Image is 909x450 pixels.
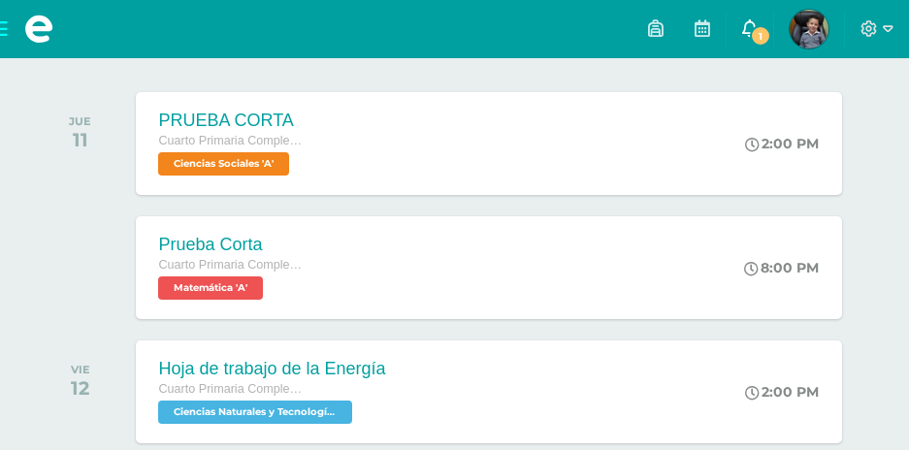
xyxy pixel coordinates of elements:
img: 8d8d3013cc8cda2a2bc87b65bf804020.png [790,10,828,48]
span: Matemática 'A' [158,276,263,300]
span: Cuarto Primaria Complementaria [158,134,304,147]
span: Cuarto Primaria Complementaria [158,258,304,272]
span: 1 [750,25,771,47]
div: JUE [69,114,91,128]
span: Ciencias Naturales y Tecnología 'A' [158,401,352,424]
div: 8:00 PM [744,259,819,276]
span: Ciencias Sociales 'A' [158,152,289,176]
div: Hoja de trabajo de la Energía [158,359,385,379]
div: VIE [71,363,90,376]
div: Prueba Corta [158,235,304,255]
div: 11 [69,128,91,151]
span: Cuarto Primaria Complementaria [158,382,304,396]
div: 12 [71,376,90,400]
div: 2:00 PM [745,383,819,401]
div: PRUEBA CORTA [158,111,304,131]
div: 2:00 PM [745,135,819,152]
